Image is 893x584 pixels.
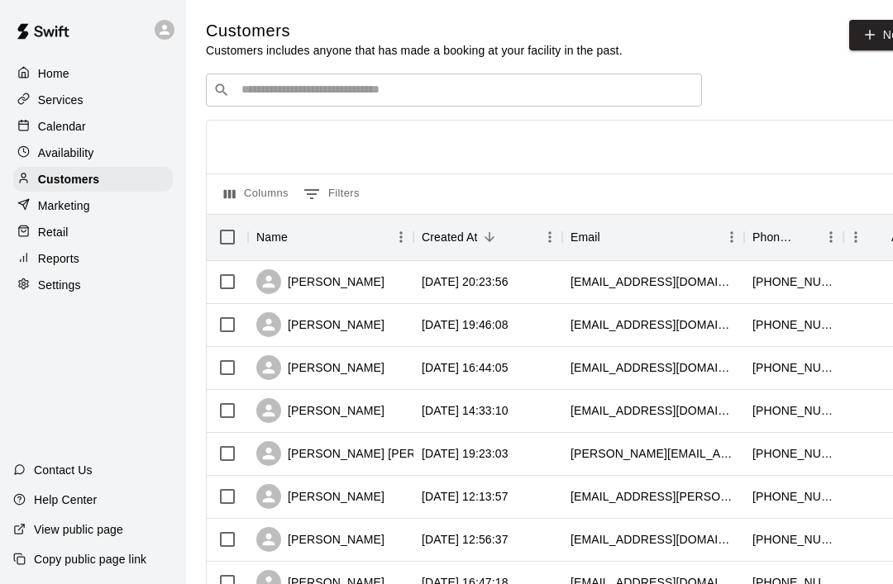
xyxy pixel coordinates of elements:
div: Phone Number [744,214,843,260]
a: Marketing [13,193,173,218]
p: Settings [38,277,81,293]
div: [PERSON_NAME] [PERSON_NAME] [256,441,485,466]
div: 2025-10-06 14:33:10 [422,402,509,419]
div: +17179689670 [752,488,835,505]
button: Menu [819,225,843,249]
button: Menu [537,225,562,249]
button: Sort [288,226,311,249]
div: Name [256,214,288,260]
button: Menu [389,225,413,249]
p: Availability [38,145,94,161]
p: Help Center [34,491,97,508]
div: jdetter58@aim.com [571,316,736,333]
p: Retail [38,224,69,240]
div: 1of5fishnhouse@gmail.com [571,531,736,548]
div: [PERSON_NAME] [256,484,384,509]
a: Services [13,88,173,112]
div: +17174796122 [752,273,835,290]
p: Marketing [38,197,90,214]
p: Reports [38,250,79,267]
div: Name [248,214,413,260]
div: [PERSON_NAME] [256,312,384,337]
h5: Customers [206,20,623,42]
div: +17174485663 [752,402,835,419]
div: 2025-10-05 12:13:57 [422,488,509,505]
p: Home [38,65,69,82]
div: [PERSON_NAME] [256,269,384,294]
a: Reports [13,246,173,271]
div: +17178817812 [752,445,835,462]
div: tylerrhock@gmail.com [571,402,736,419]
button: Sort [868,226,891,249]
div: Phone Number [752,214,795,260]
div: [PERSON_NAME] [256,398,384,423]
div: 2025-10-05 19:23:03 [422,445,509,462]
div: Created At [422,214,478,260]
button: Menu [843,225,868,249]
div: Search customers by name or email [206,74,702,107]
button: Show filters [299,181,364,207]
a: Retail [13,220,173,245]
p: Customers [38,171,99,188]
div: mahawn87@gmail.com [571,359,736,376]
button: Menu [719,225,744,249]
p: View public page [34,521,123,538]
div: amilpj65@gmail.com [571,273,736,290]
div: 2025-10-08 20:23:56 [422,273,509,290]
button: Sort [795,226,819,249]
p: Services [38,92,84,108]
a: Settings [13,273,173,297]
div: [PERSON_NAME] [256,355,384,380]
div: Email [562,214,744,260]
div: +17178171167 [752,531,835,548]
div: Created At [413,214,562,260]
div: Email [571,214,600,260]
div: jack.wimsett@gmail.com [571,488,736,505]
a: Customers [13,167,173,192]
p: Calendar [38,118,86,135]
div: +17178582956 [752,316,835,333]
div: jackson.bacher.26@gmail.com [571,445,736,462]
a: Calendar [13,114,173,139]
div: 2025-10-04 12:56:37 [422,531,509,548]
a: Home [13,61,173,86]
button: Select columns [220,181,293,207]
div: +17174763340 [752,359,835,376]
p: Customers includes anyone that has made a booking at your facility in the past. [206,42,623,59]
a: Availability [13,140,173,165]
div: [PERSON_NAME] [256,527,384,552]
button: Sort [478,226,501,249]
p: Copy public page link [34,551,146,567]
p: Contact Us [34,462,93,478]
div: 2025-10-07 16:44:05 [422,359,509,376]
button: Sort [600,226,623,249]
div: 2025-10-08 19:46:08 [422,316,509,333]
